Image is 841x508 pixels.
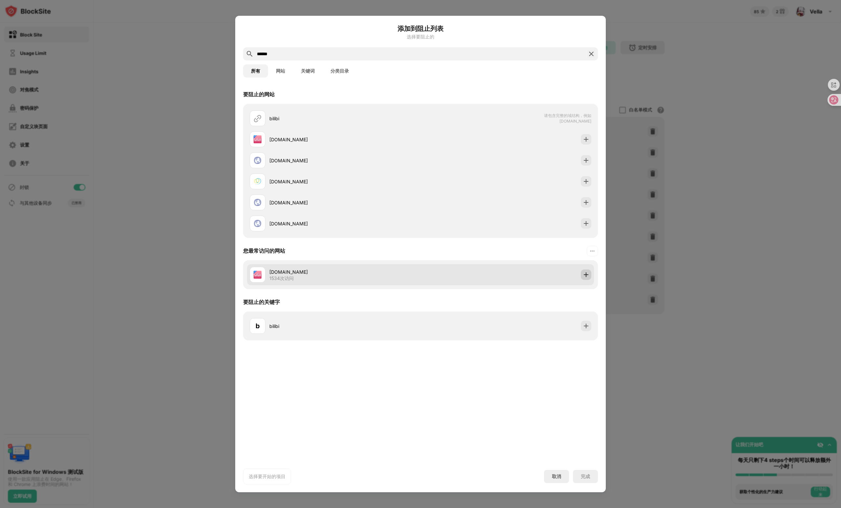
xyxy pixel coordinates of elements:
img: favicons [254,271,261,279]
div: 完成 [581,474,590,479]
img: favicons [254,219,261,227]
img: favicons [254,156,261,164]
div: 选择要开始的项目 [249,473,285,480]
img: favicons [254,177,261,185]
span: 请包含完整的域结构，例如 [DOMAIN_NAME] [524,113,591,124]
button: 分类目录 [323,64,357,78]
img: search-close [587,50,595,58]
div: [DOMAIN_NAME] [269,157,420,164]
div: b [256,321,260,331]
img: search.svg [246,50,254,58]
div: [DOMAIN_NAME] [269,178,420,185]
div: 1534次访问 [269,275,294,281]
div: [DOMAIN_NAME] [269,268,420,275]
img: favicons [254,135,261,143]
button: 网站 [268,64,293,78]
button: 所有 [243,64,268,78]
div: [DOMAIN_NAME] [269,136,420,143]
div: 要阻止的网站 [243,91,275,98]
div: [DOMAIN_NAME] [269,199,420,206]
img: url.svg [254,114,261,122]
div: bilibi [269,323,420,330]
div: 您最常访问的网站 [243,247,285,255]
div: 取消 [552,473,561,480]
div: [DOMAIN_NAME] [269,220,420,227]
div: 要阻止的关键字 [243,299,280,306]
div: 选择要阻止的 [243,34,598,39]
button: 关键词 [293,64,323,78]
div: bilibi [269,115,420,122]
h6: 添加到阻止列表 [243,24,598,34]
img: favicons [254,198,261,206]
